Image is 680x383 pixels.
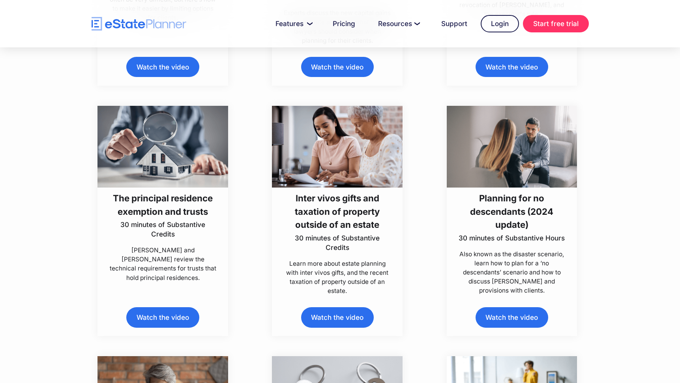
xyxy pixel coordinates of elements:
[109,220,217,239] p: 30 minutes of Substantive Credits
[92,17,186,31] a: home
[457,250,566,295] p: Also known as the disaster scenario, learn how to plan for a ‘no descendants’ scenario and how to...
[97,106,228,282] a: The principal residence exemption and trusts30 minutes of Substantive Credits[PERSON_NAME] and [P...
[109,191,217,218] h3: The principal residence exemption and trusts
[283,259,392,296] p: Learn more about estate planning with inter vivos gifts, and the recent taxation of property outs...
[266,16,319,32] a: Features
[109,246,217,282] p: [PERSON_NAME] and [PERSON_NAME] review the technical requirements for trusts that hold principal ...
[432,16,477,32] a: Support
[126,307,199,327] a: Watch the video
[523,15,589,32] a: Start free trial
[301,57,374,77] a: Watch the video
[301,307,374,327] a: Watch the video
[457,191,566,231] h3: Planning for no descendants (2024 update)
[476,57,548,77] a: Watch the video
[283,233,392,252] p: 30 minutes of Substantive Credits
[323,16,365,32] a: Pricing
[481,15,519,32] a: Login
[369,16,428,32] a: Resources
[447,106,577,295] a: Planning for no descendants (2024 update)30 minutes of Substantive HoursAlso known as the disaste...
[272,106,403,295] a: Inter vivos gifts and taxation of property outside of an estate30 minutes of Substantive CreditsL...
[476,307,548,327] a: Watch the video
[283,191,392,231] h3: Inter vivos gifts and taxation of property outside of an estate
[457,233,566,243] p: 30 minutes of Substantive Hours
[126,57,199,77] a: Watch the video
